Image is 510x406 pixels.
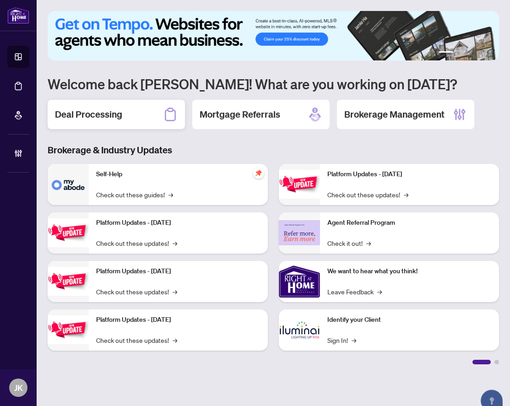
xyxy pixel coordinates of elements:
[344,108,445,121] h2: Brokerage Management
[253,168,264,179] span: pushpin
[327,238,371,248] a: Check it out!→
[327,335,356,345] a: Sign In!→
[486,51,490,55] button: 6
[96,287,177,297] a: Check out these updates!→
[200,108,280,121] h2: Mortgage Referrals
[48,75,499,92] h1: Welcome back [PERSON_NAME]! What are you working on [DATE]?
[327,266,492,276] p: We want to hear what you think!
[327,189,408,200] a: Check out these updates!→
[327,287,382,297] a: Leave Feedback→
[96,238,177,248] a: Check out these updates!→
[478,374,505,401] button: Open asap
[48,144,499,157] h3: Brokerage & Industry Updates
[48,11,499,60] img: Slide 0
[377,287,382,297] span: →
[279,261,320,302] img: We want to hear what you think!
[439,51,453,55] button: 1
[173,238,177,248] span: →
[96,189,173,200] a: Check out these guides!→
[279,170,320,199] img: Platform Updates - June 23, 2025
[352,335,356,345] span: →
[279,220,320,245] img: Agent Referral Program
[48,164,89,205] img: Self-Help
[464,51,468,55] button: 3
[173,335,177,345] span: →
[327,218,492,228] p: Agent Referral Program
[14,381,23,394] span: JK
[366,238,371,248] span: →
[327,169,492,179] p: Platform Updates - [DATE]
[96,315,260,325] p: Platform Updates - [DATE]
[55,108,122,121] h2: Deal Processing
[48,267,89,296] img: Platform Updates - July 21, 2025
[173,287,177,297] span: →
[48,315,89,344] img: Platform Updates - July 8, 2025
[96,266,260,276] p: Platform Updates - [DATE]
[48,218,89,247] img: Platform Updates - September 16, 2025
[7,7,29,24] img: logo
[404,189,408,200] span: →
[457,51,461,55] button: 2
[279,309,320,351] img: Identify your Client
[96,335,177,345] a: Check out these updates!→
[96,169,260,179] p: Self-Help
[327,315,492,325] p: Identify your Client
[472,51,475,55] button: 4
[96,218,260,228] p: Platform Updates - [DATE]
[168,189,173,200] span: →
[479,51,483,55] button: 5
